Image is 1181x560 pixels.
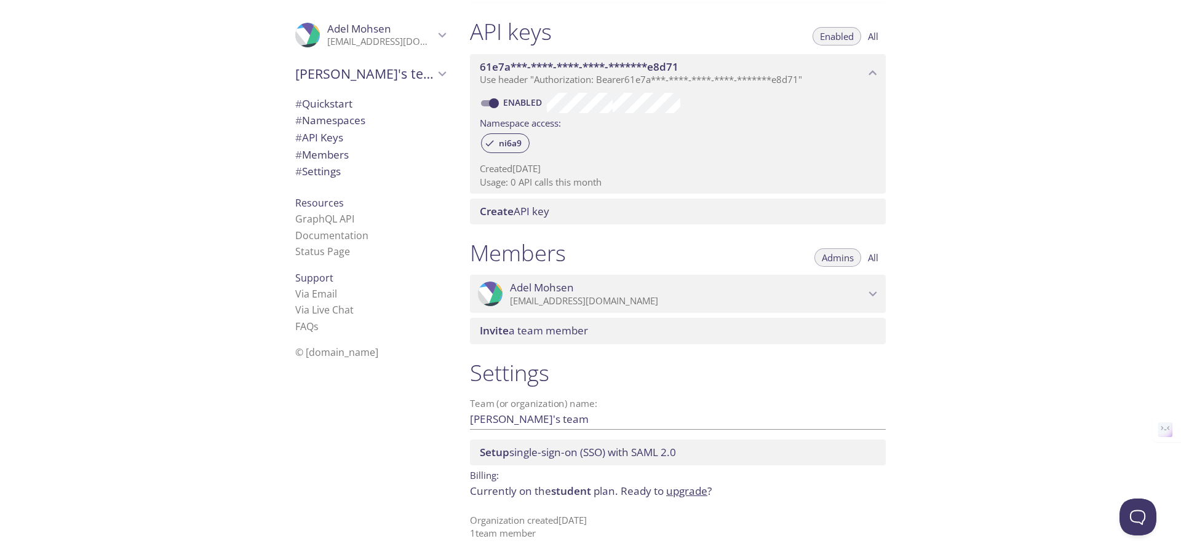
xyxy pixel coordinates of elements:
[295,229,368,242] a: Documentation
[470,440,886,465] div: Setup SSO
[285,146,455,164] div: Members
[861,248,886,267] button: All
[470,18,552,45] h1: API keys
[480,323,509,337] span: Invite
[480,323,588,337] span: a team member
[295,164,341,178] span: Settings
[285,58,455,90] div: Adel's team
[314,320,319,333] span: s
[470,514,886,540] p: Organization created [DATE] 1 team member
[295,65,434,82] span: [PERSON_NAME]'s team
[1119,499,1156,535] iframe: Help Scout Beacon - Open
[295,212,354,226] a: GraphQL API
[295,148,302,162] span: #
[295,320,319,333] a: FAQ
[295,97,302,111] span: #
[814,248,861,267] button: Admins
[501,97,547,108] a: Enabled
[510,281,574,294] span: Adel Mohsen
[470,465,886,483] p: Billing:
[481,133,530,153] div: ni6a9
[480,176,876,189] p: Usage: 0 API calls this month
[470,275,886,313] div: Adel Mohsen
[295,345,378,359] span: © [DOMAIN_NAME]
[295,97,352,111] span: Quickstart
[295,130,302,144] span: #
[480,113,561,131] label: Namespace access:
[295,113,365,127] span: Namespaces
[470,483,886,499] p: Currently on the plan.
[861,27,886,45] button: All
[480,204,549,218] span: API key
[285,163,455,180] div: Team Settings
[470,199,886,224] div: Create API Key
[470,239,566,267] h1: Members
[813,27,861,45] button: Enabled
[480,445,676,459] span: single-sign-on (SSO) with SAML 2.0
[327,22,391,36] span: Adel Mohsen
[295,164,302,178] span: #
[295,113,302,127] span: #
[666,484,707,498] a: upgrade
[327,36,434,48] p: [EMAIL_ADDRESS][DOMAIN_NAME]
[480,204,514,218] span: Create
[551,484,591,498] span: student
[285,15,455,55] div: Adel Mohsen
[491,138,529,149] span: ni6a9
[295,271,333,285] span: Support
[295,245,350,258] a: Status Page
[470,318,886,344] div: Invite a team member
[621,484,712,498] span: Ready to ?
[295,196,344,210] span: Resources
[480,445,509,459] span: Setup
[285,112,455,129] div: Namespaces
[295,148,349,162] span: Members
[470,399,598,408] label: Team (or organization) name:
[295,303,354,317] a: Via Live Chat
[510,295,865,307] p: [EMAIL_ADDRESS][DOMAIN_NAME]
[470,359,886,387] h1: Settings
[285,95,455,112] div: Quickstart
[285,129,455,146] div: API Keys
[295,287,337,301] a: Via Email
[295,130,343,144] span: API Keys
[480,162,876,175] p: Created [DATE]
